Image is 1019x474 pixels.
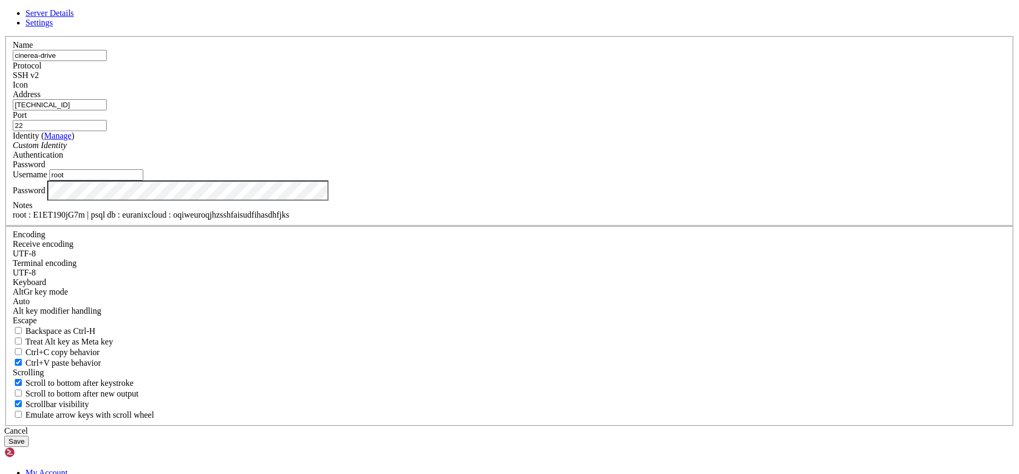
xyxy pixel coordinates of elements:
[13,348,100,357] label: Ctrl-C copies if true, send ^C to host if false. Ctrl-Shift-C sends ^C to host if true, copies if...
[13,378,134,387] label: Whether to scroll to the bottom on any keystroke.
[13,316,37,325] span: Escape
[15,379,22,386] input: Scroll to bottom after keystroke
[15,400,22,407] input: Scrollbar visibility
[15,390,22,397] input: Scroll to bottom after new output
[4,447,65,458] img: Shellngn
[15,411,22,418] input: Emulate arrow keys with scroll wheel
[13,210,1006,220] div: root : E1ET190jG7m | psql db : euranixcloud : oqiweuroqjhzsshfaisudfihasdhfjks
[4,436,29,447] button: Save
[13,410,154,419] label: When using the alternative screen buffer, and DECCKM (Application Cursor Keys) is active, mouse w...
[25,378,134,387] span: Scroll to bottom after keystroke
[13,287,68,296] label: Set the expected encoding for data received from the host. If the encodings do not match, visual ...
[25,389,139,398] span: Scroll to bottom after new output
[15,359,22,366] input: Ctrl+V paste behavior
[13,297,30,306] span: Auto
[25,8,74,18] a: Server Details
[25,410,154,419] span: Emulate arrow keys with scroll wheel
[13,230,45,239] label: Encoding
[25,358,101,367] span: Ctrl+V paste behavior
[13,141,67,150] i: Custom Identity
[13,239,73,248] label: Set the expected encoding for data received from the host. If the encodings do not match, visual ...
[49,169,143,180] input: Login Username
[13,131,74,140] label: Identity
[4,426,1015,436] div: Cancel
[13,71,1006,80] div: SSH v2
[13,337,113,346] label: Whether the Alt key acts as a Meta key or as a distinct Alt key.
[13,268,1006,278] div: UTF-8
[13,150,63,159] label: Authentication
[13,249,36,258] span: UTF-8
[13,185,45,194] label: Password
[25,348,100,357] span: Ctrl+C copy behavior
[13,80,28,89] label: Icon
[13,400,89,409] label: The vertical scrollbar mode.
[13,326,96,335] label: If true, the backspace should send BS ('\x08', aka ^H). Otherwise the backspace key should send '...
[13,249,1006,258] div: UTF-8
[13,90,40,99] label: Address
[25,400,89,409] span: Scrollbar visibility
[13,201,32,210] label: Notes
[13,99,107,110] input: Host Name or IP
[13,110,27,119] label: Port
[25,18,53,27] a: Settings
[13,268,36,277] span: UTF-8
[44,131,72,140] a: Manage
[13,40,33,49] label: Name
[13,316,1006,325] div: Escape
[13,368,44,377] label: Scrolling
[13,278,46,287] label: Keyboard
[13,170,47,179] label: Username
[13,160,45,169] span: Password
[41,131,74,140] span: ( )
[13,358,101,367] label: Ctrl+V pastes if true, sends ^V to host if false. Ctrl+Shift+V sends ^V to host if true, pastes i...
[25,326,96,335] span: Backspace as Ctrl-H
[13,120,107,131] input: Port Number
[13,141,1006,150] div: Custom Identity
[25,337,113,346] span: Treat Alt key as Meta key
[15,327,22,334] input: Backspace as Ctrl-H
[15,338,22,344] input: Treat Alt key as Meta key
[13,389,139,398] label: Scroll to bottom after new output.
[13,297,1006,306] div: Auto
[15,348,22,355] input: Ctrl+C copy behavior
[13,71,39,80] span: SSH v2
[13,258,76,268] label: The default terminal encoding. ISO-2022 enables character map translations (like graphics maps). ...
[13,50,107,61] input: Server Name
[13,61,41,70] label: Protocol
[13,160,1006,169] div: Password
[13,306,101,315] label: Controls how the Alt key is handled. Escape: Send an ESC prefix. 8-Bit: Add 128 to the typed char...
